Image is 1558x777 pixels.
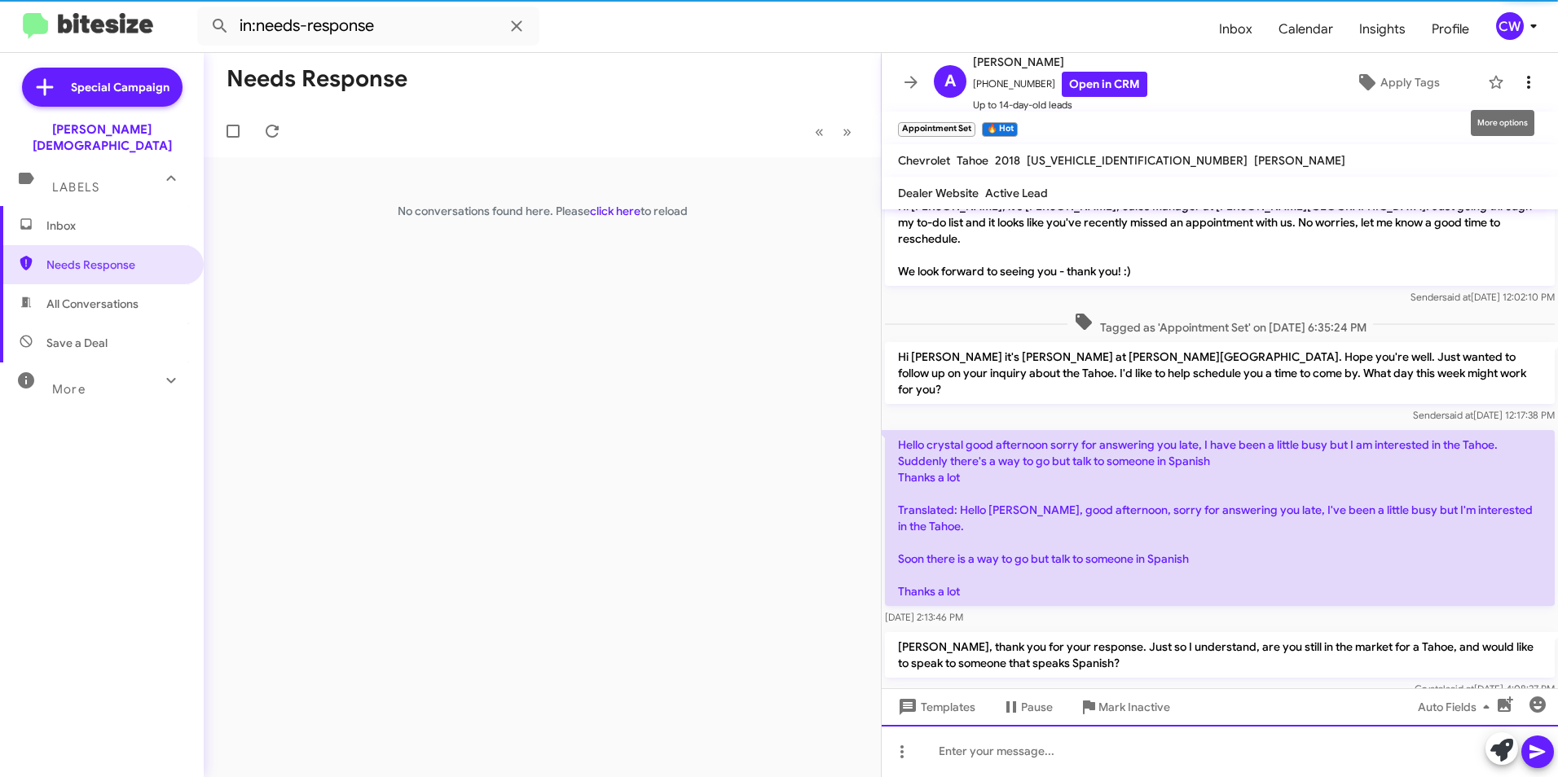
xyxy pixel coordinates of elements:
a: Special Campaign [22,68,183,107]
span: 2018 [995,153,1020,168]
button: Auto Fields [1405,692,1509,722]
small: 🔥 Hot [982,122,1017,137]
span: Save a Deal [46,335,108,351]
button: Mark Inactive [1066,692,1183,722]
span: Needs Response [46,257,185,273]
span: Apply Tags [1380,68,1440,97]
font: Inbox [1219,16,1252,42]
font: Crystal [DATE] 4:08:27 PM [1415,683,1555,695]
span: [PERSON_NAME] [1254,153,1345,168]
span: said at [1445,409,1473,421]
a: Inbox [1206,6,1265,53]
span: [US_VEHICLE_IDENTIFICATION_NUMBER] [1027,153,1248,168]
div: More options [1471,110,1534,136]
p: Hi [PERSON_NAME], it's [PERSON_NAME], Sales Manager at [PERSON_NAME][GEOGRAPHIC_DATA]. Just going... [885,191,1555,286]
a: click here [590,204,640,218]
span: All Conversations [46,296,139,312]
span: Labels [52,180,99,195]
span: More [52,382,86,397]
span: Tahoe [957,153,988,168]
font: Calendar [1279,16,1333,42]
span: Special Campaign [71,79,169,95]
span: Dealer Website [898,186,979,200]
font: Tagged as 'Appointment Set' on [DATE] 6:35:24 PM [1100,320,1367,335]
a: Profile [1419,6,1482,53]
a: Calendar [1265,6,1346,53]
font: Inbox [46,218,76,233]
button: Pause [988,692,1066,722]
button: CW [1482,12,1540,40]
font: Templates [921,692,975,722]
p: Hello crystal good afternoon sorry for answering you late, I have been a little busy but I am int... [885,430,1555,606]
font: Sender [DATE] 12:02:10 PM [1411,291,1555,303]
h1: Needs Response [227,66,407,92]
span: Active Lead [985,186,1048,200]
span: Chevrolet [898,153,950,168]
a: Open in CRM [1062,72,1147,97]
small: Appointment Set [898,122,975,137]
font: Sender [DATE] 12:17:38 PM [1413,409,1555,421]
button: Previous [805,115,834,148]
span: said at [1446,683,1474,695]
button: Next [833,115,861,148]
span: A [944,68,956,94]
button: Apply Tags [1314,68,1480,97]
p: No conversations found here. Please to reload [204,203,881,219]
input: Search [197,7,539,46]
font: Auto Fields [1418,692,1477,722]
div: CW [1496,12,1524,40]
font: Insights [1359,16,1406,42]
p: Hi [PERSON_NAME] it's [PERSON_NAME] at [PERSON_NAME][GEOGRAPHIC_DATA]. Hope you're well. Just wan... [885,342,1555,404]
span: [PERSON_NAME] [973,52,1147,72]
span: Mark Inactive [1098,692,1170,722]
span: Up to 14-day-old leads [973,97,1147,113]
font: [DATE] 2:13:46 PM [885,611,963,623]
span: » [843,121,852,142]
span: Pause [1021,692,1053,722]
nav: Page navigation example [806,115,861,148]
button: Templates [882,692,988,722]
font: [PHONE_NUMBER] [973,77,1055,89]
span: « [815,121,824,142]
span: said at [1442,291,1471,303]
font: Profile [1432,16,1469,42]
p: [PERSON_NAME], thank you for your response. Just so I understand, are you still in the market for... [885,632,1555,678]
a: Insights [1346,6,1419,53]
